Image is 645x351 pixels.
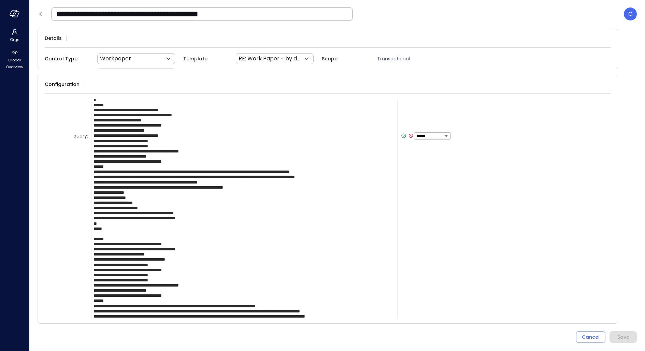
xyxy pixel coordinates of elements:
p: RE: Work Paper - by days [239,55,303,63]
span: Template [183,55,228,62]
span: Configuration [45,81,80,88]
span: Transactional [374,55,460,62]
span: : [87,132,88,139]
span: Orgs [10,36,19,43]
span: Scope [322,55,366,62]
span: query [73,133,89,138]
span: Control Type [45,55,89,62]
div: Orgs [1,27,28,44]
p: Workpaper [100,55,131,63]
button: Cancel [576,331,605,343]
div: Global Overview [1,48,28,71]
span: Global Overview [4,57,25,70]
div: Guy [624,8,637,20]
p: G [628,10,633,18]
span: Details [45,34,62,42]
div: Cancel [582,333,600,341]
